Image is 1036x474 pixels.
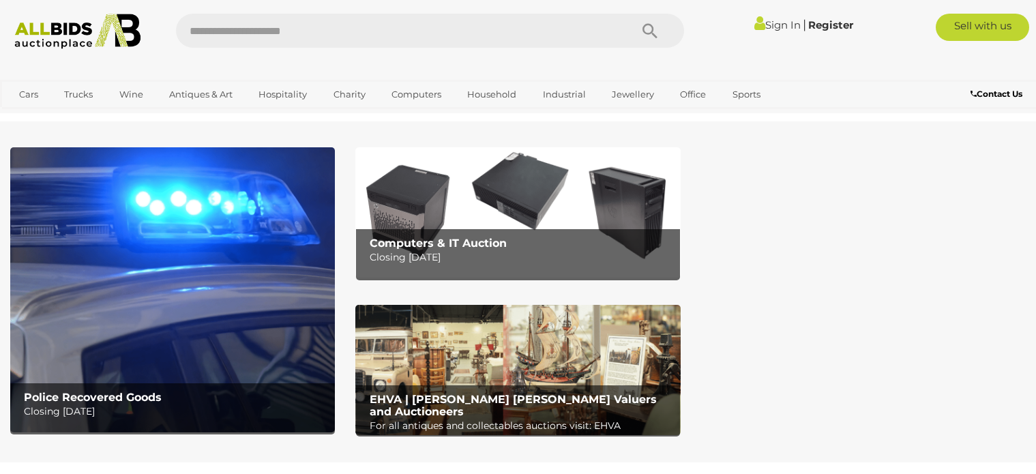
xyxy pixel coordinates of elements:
[55,83,102,106] a: Trucks
[10,147,335,432] img: Police Recovered Goods
[370,249,674,266] p: Closing [DATE]
[355,305,680,435] a: EHVA | Evans Hastings Valuers and Auctioneers EHVA | [PERSON_NAME] [PERSON_NAME] Valuers and Auct...
[325,83,374,106] a: Charity
[160,83,241,106] a: Antiques & Art
[671,83,715,106] a: Office
[24,403,328,420] p: Closing [DATE]
[534,83,595,106] a: Industrial
[754,18,801,31] a: Sign In
[355,305,680,435] img: EHVA | Evans Hastings Valuers and Auctioneers
[10,147,335,432] a: Police Recovered Goods Police Recovered Goods Closing [DATE]
[250,83,316,106] a: Hospitality
[936,14,1029,41] a: Sell with us
[603,83,663,106] a: Jewellery
[24,391,162,404] b: Police Recovered Goods
[616,14,684,48] button: Search
[724,83,769,106] a: Sports
[370,393,657,418] b: EHVA | [PERSON_NAME] [PERSON_NAME] Valuers and Auctioneers
[8,14,147,49] img: Allbids.com.au
[803,17,806,32] span: |
[808,18,853,31] a: Register
[355,147,680,278] img: Computers & IT Auction
[355,147,680,278] a: Computers & IT Auction Computers & IT Auction Closing [DATE]
[383,83,450,106] a: Computers
[110,83,152,106] a: Wine
[971,87,1026,102] a: Contact Us
[458,83,525,106] a: Household
[370,237,507,250] b: Computers & IT Auction
[10,106,125,128] a: [GEOGRAPHIC_DATA]
[370,417,674,434] p: For all antiques and collectables auctions visit: EHVA
[10,83,47,106] a: Cars
[971,89,1022,99] b: Contact Us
